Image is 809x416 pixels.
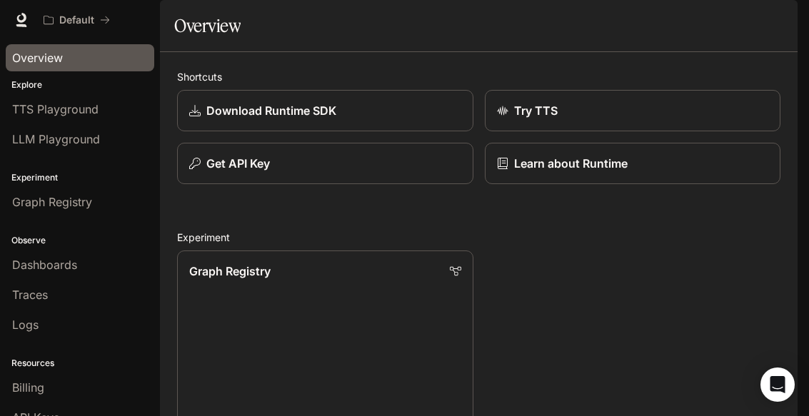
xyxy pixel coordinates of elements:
[177,90,473,131] a: Download Runtime SDK
[174,11,241,40] h1: Overview
[514,155,628,172] p: Learn about Runtime
[177,143,473,184] button: Get API Key
[514,102,558,119] p: Try TTS
[760,367,795,402] div: Open Intercom Messenger
[485,90,781,131] a: Try TTS
[37,6,116,34] button: All workspaces
[177,69,780,84] h2: Shortcuts
[485,143,781,184] a: Learn about Runtime
[206,155,270,172] p: Get API Key
[189,263,271,280] p: Graph Registry
[59,14,94,26] p: Default
[206,102,336,119] p: Download Runtime SDK
[177,230,780,245] h2: Experiment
